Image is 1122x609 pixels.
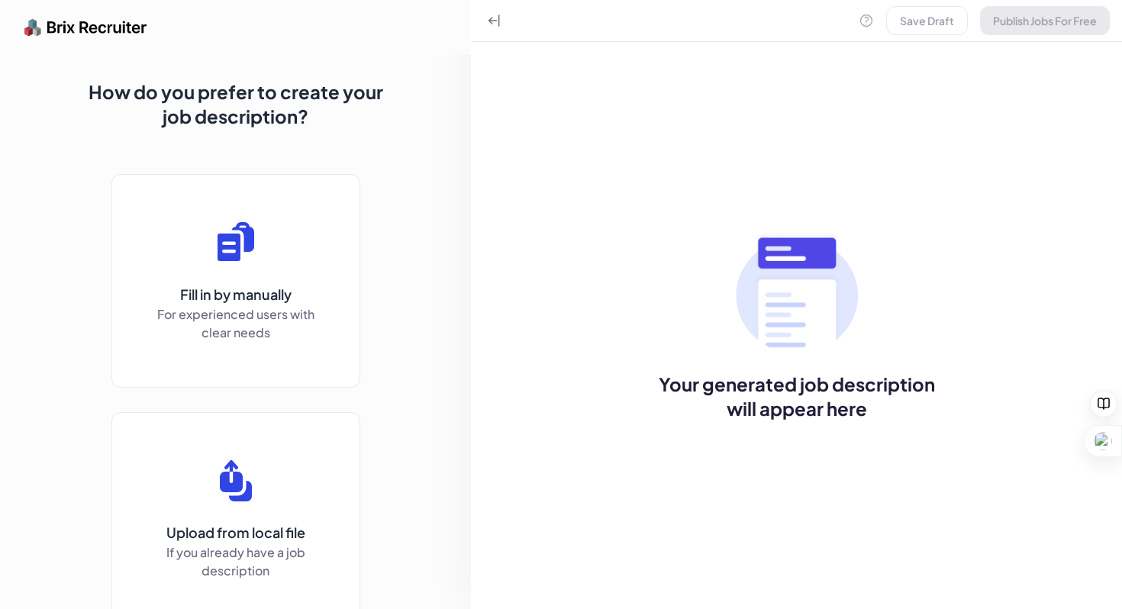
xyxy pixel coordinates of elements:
img: no txt [736,231,858,353]
button: Fill in by manuallyFor experienced users with clear needs [111,174,360,388]
span: How do you prefer to create your job description? [87,79,385,128]
img: logo [24,12,147,43]
p: Fill in by manually [152,284,320,305]
span: Your generated job description will appear here [648,372,946,420]
p: For experienced users with clear needs [152,305,320,342]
